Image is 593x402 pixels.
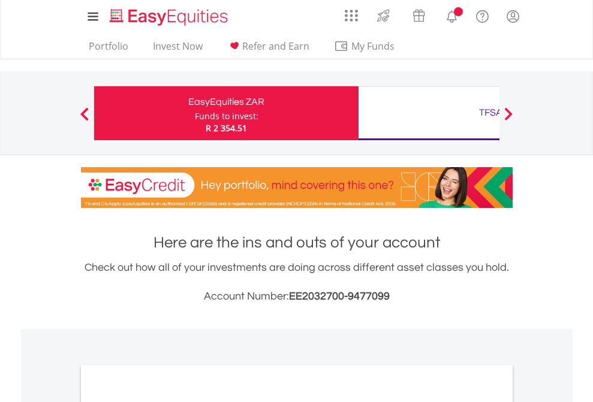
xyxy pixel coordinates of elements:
img: EasyEquities_Logo.png [107,7,233,27]
span: R 2 354.51 [206,122,247,134]
img: EasyCredit Promotion Banner [81,167,513,208]
div: Funds to invest: [195,110,258,122]
button: Next [496,113,520,125]
a: FAQ's and Support [467,3,498,27]
a: AppsGrid [337,3,366,22]
a: Notifications [437,3,467,27]
h3: Account Number: [81,288,513,305]
span: EE2032700-9477099 [289,291,390,302]
div: EasyEquities ZAR [101,93,351,110]
span: Refer and Earn [242,40,309,53]
a: Vouchers [401,3,437,25]
a: Home page [105,3,233,27]
img: vouchers-v2.svg [409,6,429,25]
span: My Funds [334,38,413,54]
h1: Here are the ins and outs of your account [81,232,513,253]
button: Previous [73,113,97,125]
div: Check out how all of your investments are doing across different asset classes you hold. [81,259,513,305]
img: thrive-v2.svg [374,6,393,25]
a: Portfolio [84,40,133,59]
a: Invest Now [148,40,207,59]
img: grid-menu-icon.svg [345,9,358,22]
a: My Profile [498,3,528,29]
a: Refer and Earn [222,40,314,59]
